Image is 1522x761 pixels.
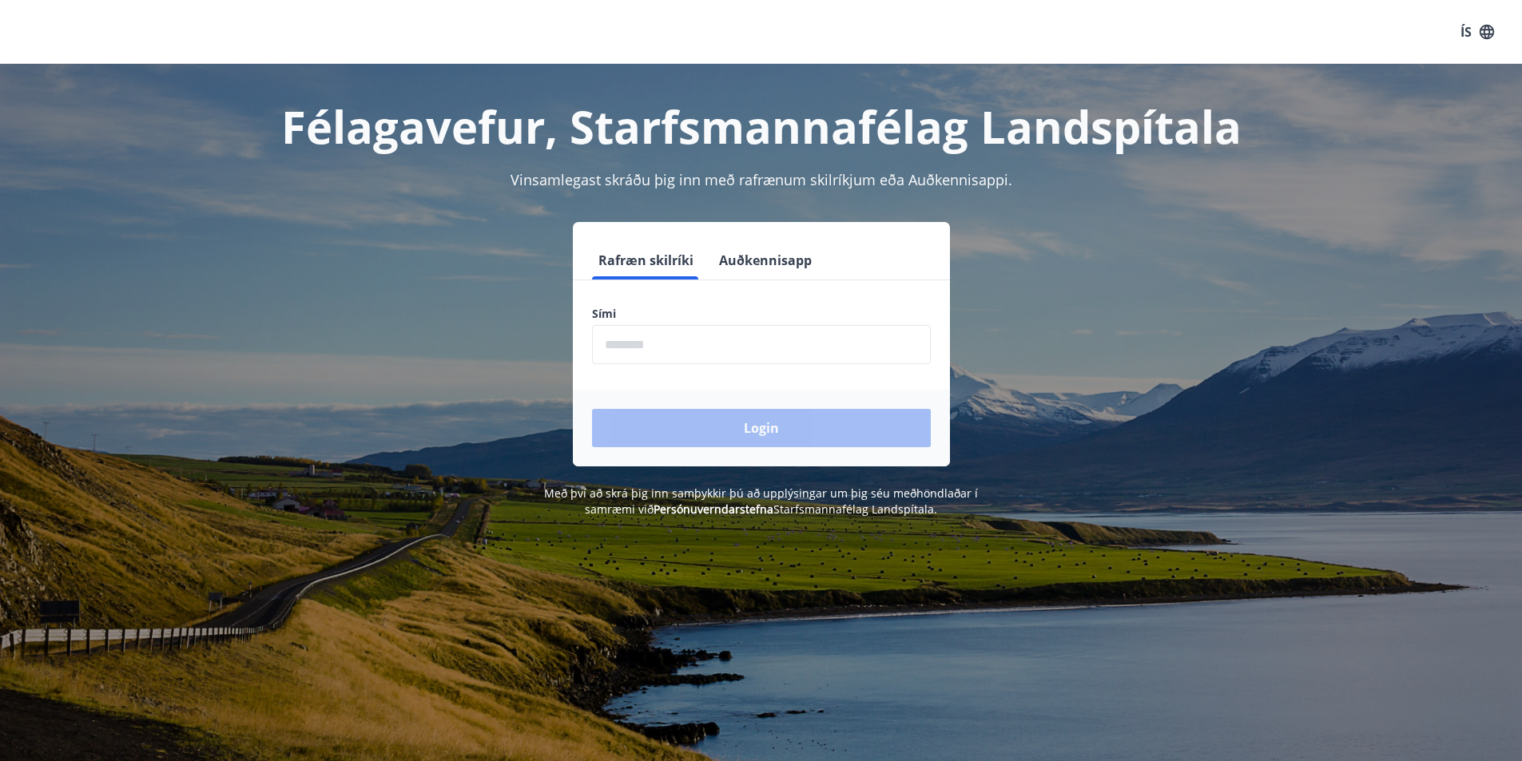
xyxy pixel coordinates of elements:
button: Rafræn skilríki [592,241,700,279]
h1: Félagavefur, Starfsmannafélag Landspítala [205,96,1317,157]
span: Með því að skrá þig inn samþykkir þú að upplýsingar um þig séu meðhöndlaðar í samræmi við Starfsm... [544,486,978,517]
button: Auðkennisapp [713,241,818,279]
button: ÍS [1452,18,1503,46]
a: Persónuverndarstefna [654,501,773,517]
label: Sími [592,306,931,322]
span: Vinsamlegast skráðu þig inn með rafrænum skilríkjum eða Auðkennisappi. [511,170,1012,189]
